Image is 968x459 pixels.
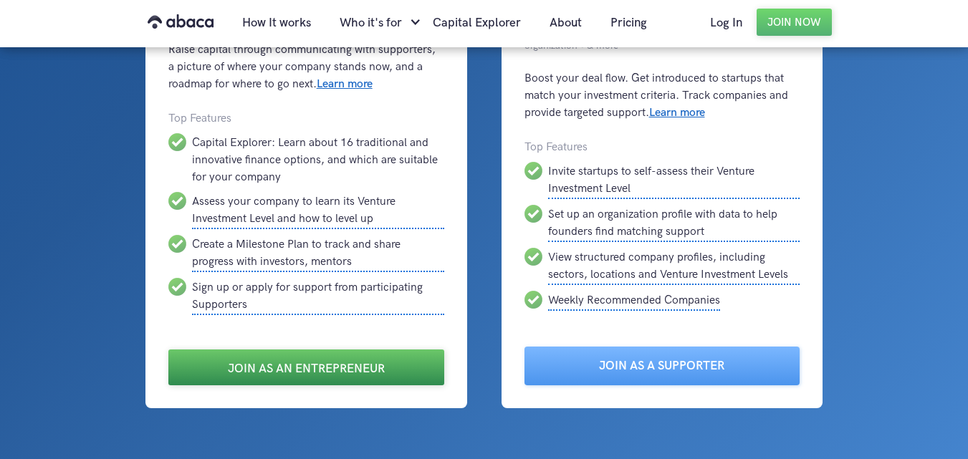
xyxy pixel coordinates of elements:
a: Join as an Entrepreneur [168,349,444,385]
div: Invite startups to self-assess their Venture Investment Level [548,162,800,199]
div: View structured company profiles, including sectors, locations and Venture Investment Levels [548,248,800,285]
div: Create a Milestone Plan to track and share progress with investors, mentors [192,235,444,272]
div: Boost your deal flow. Get introduced to startups that match your investment criteria. Track compa... [524,70,800,122]
a: Join Now [757,9,832,36]
div: Sign up or apply for support from participating Supporters [192,278,444,315]
div: Top Features [168,110,444,127]
div: Capital Explorer: Learn about 16 traditional and innovative finance options, and which are suitab... [192,133,444,186]
div: Assess your company to learn its Venture Investment Level and how to level up [192,192,444,229]
a: Learn more [649,106,705,120]
div: Raise capital through communicating with supporters, a picture of where your company stands now, ... [168,42,444,93]
div: Set up an organization profile with data to help founders find matching support [548,205,800,242]
a: Learn more [317,77,373,91]
a: Join as a Supporter [524,347,800,385]
div: Weekly Recommended Companies [548,291,720,311]
div: Top Features [524,139,800,156]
